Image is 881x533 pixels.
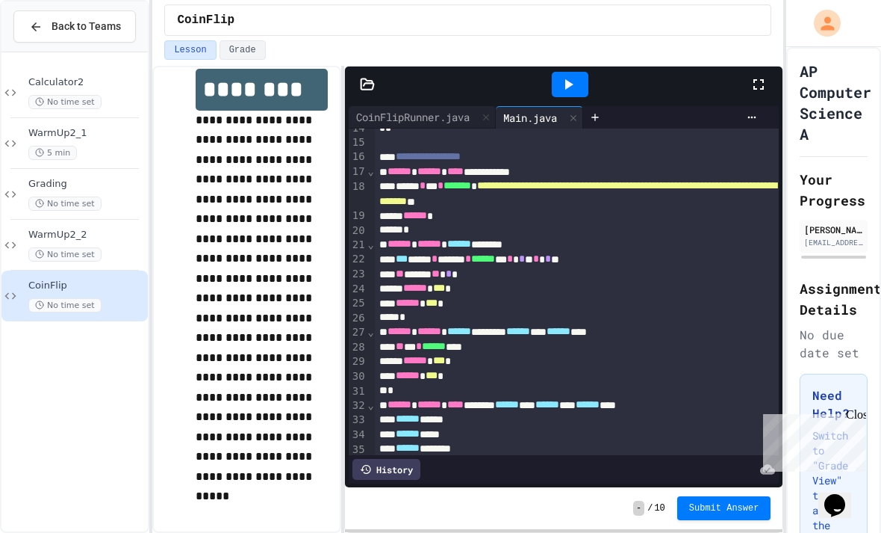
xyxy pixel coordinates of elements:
[349,224,367,238] div: 20
[677,496,771,520] button: Submit Answer
[349,413,367,428] div: 33
[349,179,367,209] div: 18
[28,197,102,211] span: No time set
[349,252,367,267] div: 22
[28,247,102,262] span: No time set
[349,106,496,129] div: CoinFlipRunner.java
[352,459,420,480] div: History
[349,340,367,355] div: 28
[349,282,367,297] div: 24
[647,502,653,514] span: /
[496,110,564,126] div: Main.java
[349,150,367,164] div: 16
[812,386,855,422] h3: Need Help?
[633,501,644,516] span: -
[349,109,477,125] div: CoinFlipRunner.java
[800,278,868,320] h2: Assignment Details
[800,326,868,362] div: No due date set
[349,267,367,282] div: 23
[349,121,367,135] div: 14
[367,165,375,177] span: Fold line
[654,502,664,514] span: 10
[367,399,375,411] span: Fold line
[349,428,367,443] div: 34
[800,61,871,144] h1: AP Computer Science A
[349,398,367,413] div: 32
[349,443,367,457] div: 35
[28,280,145,292] span: CoinFlip
[818,473,866,518] iframe: chat widget
[800,169,868,211] h2: Your Progress
[28,298,102,312] span: No time set
[52,19,121,34] span: Back to Teams
[13,10,136,43] button: Back to Teams
[28,127,145,140] span: WarmUp2_1
[349,311,367,325] div: 26
[28,178,145,191] span: Grading
[349,325,367,340] div: 27
[496,106,583,129] div: Main.java
[28,146,77,160] span: 5 min
[28,76,145,89] span: Calculator2
[349,164,367,179] div: 17
[804,237,863,248] div: [EMAIL_ADDRESS][DOMAIN_NAME]
[798,6,844,40] div: My Account
[6,6,103,95] div: Chat with us now!Close
[349,238,367,253] div: 21
[349,296,367,311] div: 25
[28,95,102,109] span: No time set
[28,229,145,241] span: WarmUp2_2
[177,11,234,29] span: CoinFlip
[164,40,216,60] button: Lesson
[367,326,375,338] span: Fold line
[349,209,367,224] div: 19
[804,223,863,236] div: [PERSON_NAME]
[367,238,375,250] span: Fold line
[220,40,266,60] button: Grade
[689,502,759,514] span: Submit Answer
[757,408,866,472] iframe: chat widget
[349,369,367,384] div: 30
[349,135,367,150] div: 15
[349,354,367,369] div: 29
[349,384,367,398] div: 31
